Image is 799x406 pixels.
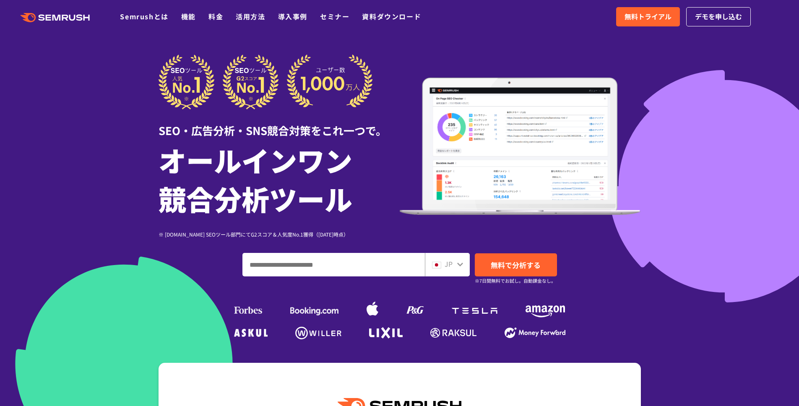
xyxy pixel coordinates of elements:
[181,11,196,21] a: 機能
[243,253,424,276] input: ドメイン、キーワードまたはURLを入力してください
[625,11,671,22] span: 無料トライアル
[159,141,400,218] h1: オールインワン 競合分析ツール
[159,230,400,238] div: ※ [DOMAIN_NAME] SEOツール部門にてG2スコア＆人気度No.1獲得（[DATE]時点）
[236,11,265,21] a: 活用方法
[491,260,541,270] span: 無料で分析する
[475,253,557,276] a: 無料で分析する
[445,259,453,269] span: JP
[695,11,742,22] span: デモを申し込む
[208,11,223,21] a: 料金
[616,7,680,26] a: 無料トライアル
[278,11,307,21] a: 導入事例
[475,277,556,285] small: ※7日間無料でお試し。自動課金なし。
[686,7,751,26] a: デモを申し込む
[320,11,349,21] a: セミナー
[159,109,400,138] div: SEO・広告分析・SNS競合対策をこれ一つで。
[362,11,421,21] a: 資料ダウンロード
[120,11,168,21] a: Semrushとは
